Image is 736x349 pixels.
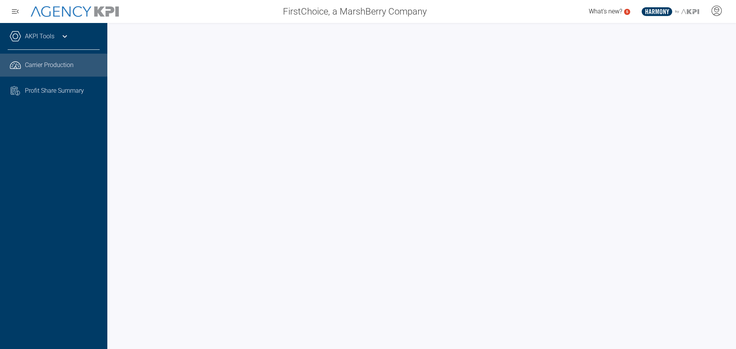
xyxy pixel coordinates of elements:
text: 5 [626,10,628,14]
a: 5 [624,9,630,15]
span: Carrier Production [25,61,74,70]
span: What's new? [589,8,622,15]
a: AKPI Tools [25,32,54,41]
span: FirstChoice, a MarshBerry Company [283,5,427,18]
img: AgencyKPI [31,6,119,17]
span: Profit Share Summary [25,86,84,95]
